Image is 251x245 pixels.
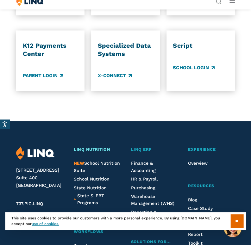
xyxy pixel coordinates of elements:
[16,146,54,160] img: LINQ | K‑12 Software
[131,161,156,173] a: Finance & Accounting
[188,146,235,153] a: Experience
[173,42,228,50] h3: Script
[5,212,246,230] div: This site uses cookies to provide our customers with a more personal experience. By using [DOMAIN...
[98,72,132,79] a: X-Connect
[77,192,121,206] a: State S-EBT Programs
[188,197,197,202] a: Blog
[188,183,235,189] a: Resources
[74,161,120,173] a: NEWSchool Nutrition Suite
[32,222,59,226] a: use of cookies.
[188,147,216,152] span: Experience
[74,176,110,181] a: School Nutrition
[16,167,66,189] address: [STREET_ADDRESS] Suite 400 [GEOGRAPHIC_DATA]
[188,183,214,188] span: Resources
[16,201,43,206] span: 737.PIC.LINQ
[188,161,208,166] a: Overview
[131,147,152,152] span: LINQ ERP
[131,176,158,181] a: HR & Payroll
[131,146,178,153] a: LINQ ERP
[74,161,120,173] span: School Nutrition Suite
[98,42,153,58] h3: Specialized Data Systems
[77,193,104,205] span: State S-EBT Programs
[173,64,214,71] a: School Login
[74,185,107,190] a: State Nutrition
[74,146,121,153] a: LINQ Nutrition
[23,42,78,58] h3: K12 Payments Center
[131,210,157,222] a: Reporting & Compliance
[131,185,155,190] a: Purchasing
[74,147,110,152] span: LINQ Nutrition
[188,206,213,211] a: Case Study
[131,194,174,206] a: Warehouse Management (WHS)
[23,72,63,79] a: Parent Login
[74,161,84,166] span: NEW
